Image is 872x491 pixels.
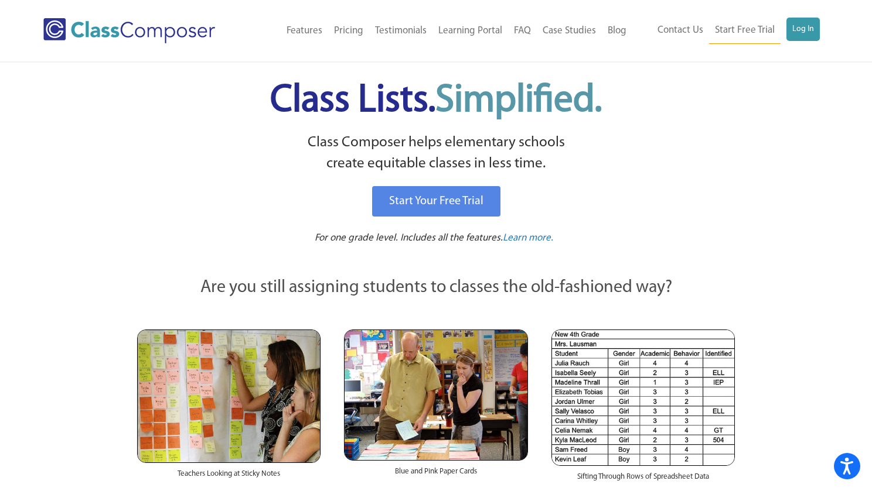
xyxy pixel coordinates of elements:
[43,18,215,43] img: Class Composer
[344,329,527,460] img: Blue and Pink Paper Cards
[281,18,328,44] a: Features
[503,231,553,246] a: Learn more.
[508,18,537,44] a: FAQ
[632,18,820,44] nav: Header Menu
[315,233,503,243] span: For one grade level. Includes all the features.
[503,233,553,243] span: Learn more.
[709,18,781,44] a: Start Free Trial
[137,329,321,463] img: Teachers Looking at Sticky Notes
[270,82,602,120] span: Class Lists.
[344,461,527,489] div: Blue and Pink Paper Cards
[432,18,508,44] a: Learning Portal
[372,186,500,217] a: Start Your Free Trial
[135,132,737,175] p: Class Composer helps elementary schools create equitable classes in less time.
[369,18,432,44] a: Testimonials
[602,18,632,44] a: Blog
[389,195,483,207] span: Start Your Free Trial
[137,463,321,491] div: Teachers Looking at Sticky Notes
[537,18,602,44] a: Case Studies
[137,275,735,301] p: Are you still assigning students to classes the old-fashioned way?
[435,82,602,120] span: Simplified.
[551,329,735,466] img: Spreadsheets
[328,18,369,44] a: Pricing
[652,18,709,43] a: Contact Us
[248,18,632,44] nav: Header Menu
[786,18,820,41] a: Log In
